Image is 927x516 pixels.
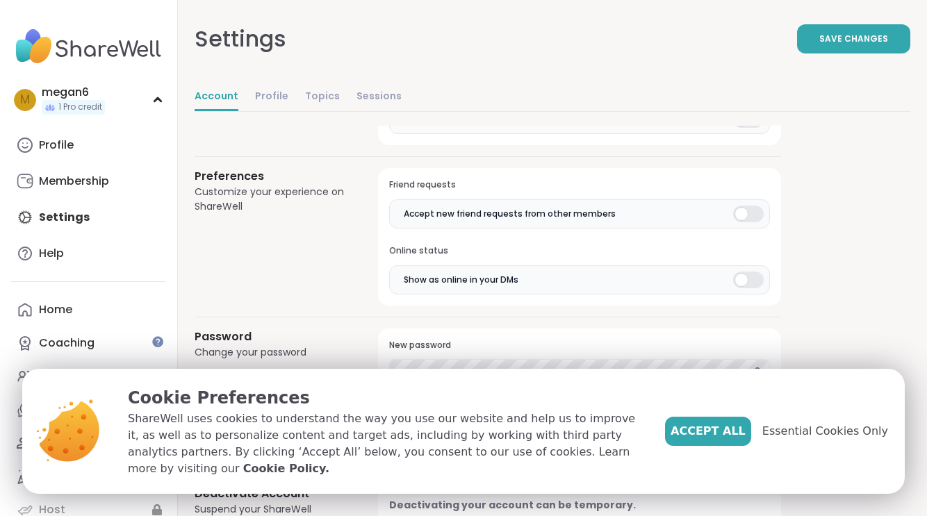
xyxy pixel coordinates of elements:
h3: Preferences [195,168,345,185]
div: Customize your experience on ShareWell [195,185,345,214]
button: Accept All [665,417,751,446]
p: Cookie Preferences [128,385,643,410]
h3: Online status [389,245,770,257]
div: Help [39,246,64,261]
a: Profile [255,83,288,111]
span: Accept new friend requests from other members [404,208,616,220]
span: m [20,91,30,109]
div: megan6 [42,85,105,100]
a: Sessions [356,83,402,111]
h3: Friend requests [389,179,770,191]
a: Help [11,237,166,270]
a: Cookie Policy. [243,460,329,477]
a: Profile [11,128,166,162]
a: Home [11,293,166,326]
p: ShareWell uses cookies to understand the way you use our website and help us to improve it, as we... [128,410,643,477]
div: Membership [39,174,109,189]
div: Coaching [39,335,95,351]
a: Account [195,83,238,111]
img: ShareWell Nav Logo [11,22,166,71]
iframe: Spotlight [152,336,163,347]
h3: New password [389,340,770,351]
span: Essential Cookies Only [762,423,888,440]
span: Save Changes [819,33,888,45]
span: Show as online in your DMs [404,274,518,286]
a: Topics [305,83,340,111]
span: Deactivating your account can be temporary. [389,498,636,512]
div: Profile [39,138,74,153]
a: Membership [11,165,166,198]
span: Accept All [671,423,746,440]
div: Change your password [195,345,345,360]
div: Home [39,302,72,317]
h3: Deactivate Account [195,485,345,502]
button: Save Changes [797,24,910,53]
div: Settings [195,22,286,56]
h3: Password [195,328,345,345]
span: 1 Pro credit [58,101,102,113]
a: Coaching [11,326,166,360]
a: Support [11,360,166,393]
